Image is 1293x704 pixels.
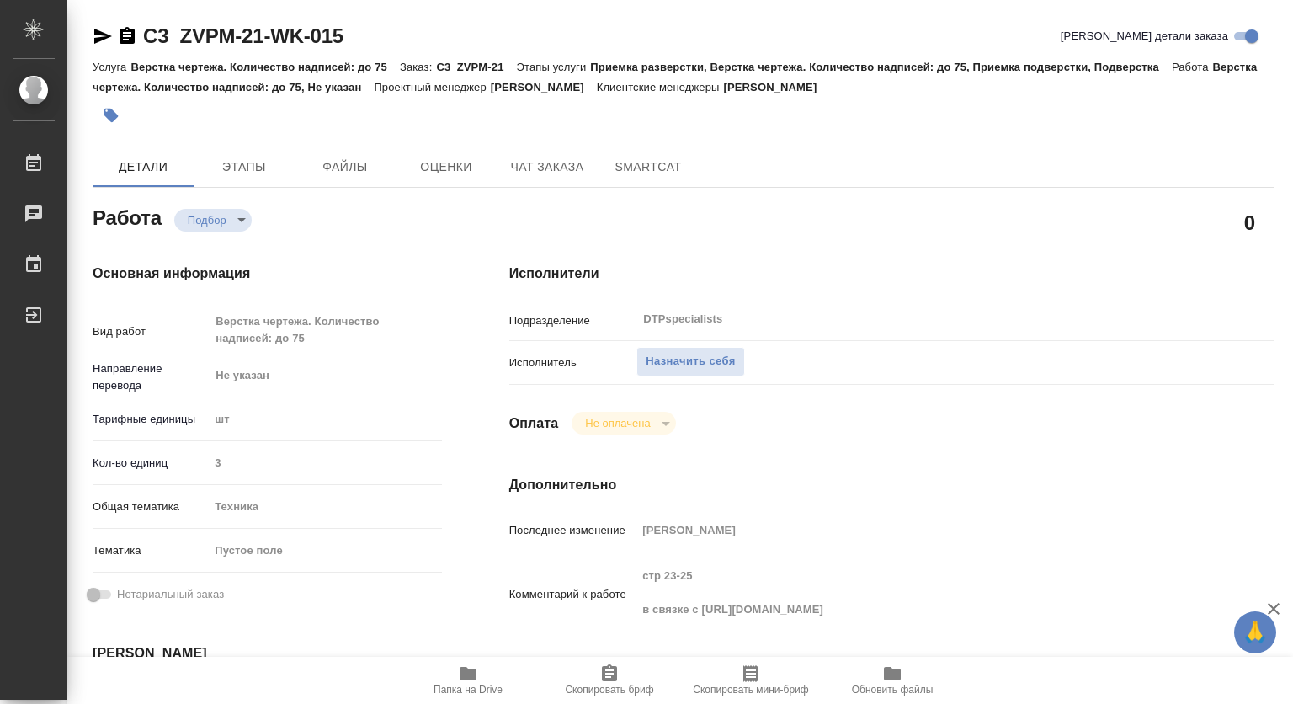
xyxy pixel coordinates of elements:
[183,213,231,227] button: Подбор
[822,657,963,704] button: Обновить файлы
[590,61,1172,73] p: Приемка разверстки, Верстка чертежа. Количество надписей: до 75, Приемка подверстки, Подверстка
[204,157,285,178] span: Этапы
[517,61,591,73] p: Этапы услуги
[215,542,421,559] div: Пустое поле
[93,499,209,515] p: Общая тематика
[93,643,442,664] h4: [PERSON_NAME]
[130,61,400,73] p: Верстка чертежа. Количество надписей: до 75
[93,264,442,284] h4: Основная информация
[636,647,1211,675] textarea: /Clients/«Завод Продмаш» /Orders/C3_ZVPM-21/DTP/C3_ZVPM-21-WK-015
[143,24,343,47] a: C3_ZVPM-21-WK-015
[539,657,680,704] button: Скопировать бриф
[509,586,637,603] p: Комментарий к работе
[509,355,637,371] p: Исполнитель
[93,26,113,46] button: Скопировать ссылку для ЯМессенджера
[93,360,209,394] p: Направление перевода
[93,455,209,472] p: Кол-во единиц
[174,209,252,232] div: Подбор
[1061,28,1228,45] span: [PERSON_NAME] детали заказа
[103,157,184,178] span: Детали
[693,684,808,696] span: Скопировать мини-бриф
[374,81,490,93] p: Проектный менеджер
[636,347,744,376] button: Назначить себя
[117,586,224,603] span: Нотариальный заказ
[209,451,441,475] input: Пустое поле
[1244,208,1255,237] h2: 0
[636,562,1211,624] textarea: стр 23-25 в связке с [URL][DOMAIN_NAME]
[93,411,209,428] p: Тарифные единицы
[436,61,516,73] p: C3_ZVPM-21
[93,97,130,134] button: Добавить тэг
[723,81,829,93] p: [PERSON_NAME]
[93,542,209,559] p: Тематика
[397,657,539,704] button: Папка на Drive
[1172,61,1213,73] p: Работа
[509,264,1274,284] h4: Исполнители
[209,536,441,565] div: Пустое поле
[509,413,559,434] h4: Оплата
[507,157,588,178] span: Чат заказа
[852,684,934,696] span: Обновить файлы
[117,26,137,46] button: Скопировать ссылку
[93,323,209,340] p: Вид работ
[93,61,130,73] p: Услуга
[1234,611,1276,653] button: 🙏
[509,522,637,539] p: Последнее изменение
[305,157,386,178] span: Файлы
[406,157,487,178] span: Оценки
[572,412,675,435] div: Подбор
[209,493,441,521] div: Техника
[434,684,503,696] span: Папка на Drive
[509,654,637,671] p: Путь на drive
[580,416,655,430] button: Не оплачена
[491,81,597,93] p: [PERSON_NAME]
[400,61,436,73] p: Заказ:
[680,657,822,704] button: Скопировать мини-бриф
[509,475,1274,495] h4: Дополнительно
[636,518,1211,542] input: Пустое поле
[565,684,653,696] span: Скопировать бриф
[646,352,735,371] span: Назначить себя
[93,201,162,232] h2: Работа
[509,312,637,329] p: Подразделение
[1241,615,1269,650] span: 🙏
[608,157,689,178] span: SmartCat
[209,405,441,434] div: шт
[597,81,724,93] p: Клиентские менеджеры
